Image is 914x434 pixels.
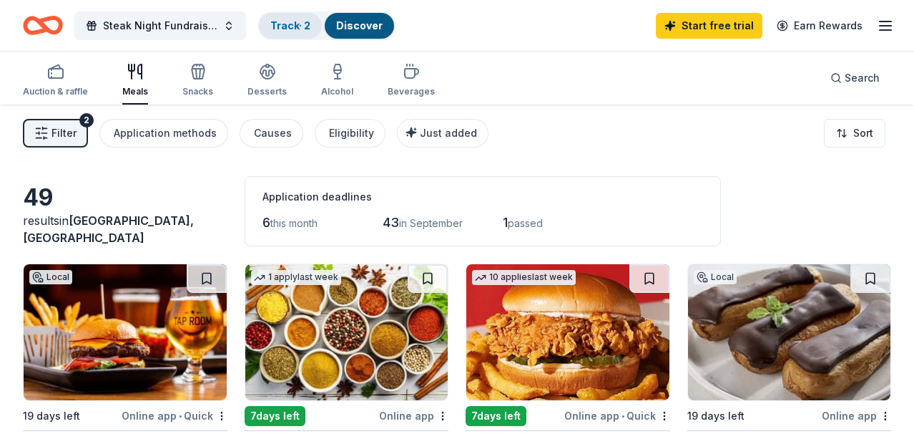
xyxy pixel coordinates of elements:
span: Filter [51,125,77,142]
span: Steak Night Fundraiser 2025 [103,17,217,34]
span: • [179,410,182,422]
div: Local [29,270,72,284]
a: Track· 2 [270,19,310,32]
a: Earn Rewards [768,13,871,39]
div: Online app Quick [564,407,670,425]
button: Search [819,64,891,92]
img: Image for Tap Room [24,264,227,400]
span: Just added [420,127,477,139]
button: Causes [240,119,303,148]
div: Application deadlines [262,188,703,206]
div: Alcohol [321,86,353,97]
div: Auction & raffle [23,86,88,97]
div: Meals [122,86,148,97]
div: 7 days left [466,406,526,426]
span: 6 [262,215,270,230]
span: this month [270,217,318,229]
button: Eligibility [315,119,385,148]
div: 19 days left [23,408,80,425]
a: Home [23,9,63,42]
div: 10 applies last week [472,270,576,285]
button: Meals [122,57,148,105]
div: Application methods [114,125,217,142]
button: Alcohol [321,57,353,105]
img: Image for Price Chopper [245,264,448,400]
button: Steak Night Fundraiser 2025 [74,11,246,40]
img: Image for KBP Foods [466,264,669,400]
span: Search [845,69,880,87]
div: 19 days left [687,408,745,425]
div: 7 days left [245,406,305,426]
span: [GEOGRAPHIC_DATA], [GEOGRAPHIC_DATA] [23,213,194,245]
img: Image for King Kullen [688,264,891,400]
div: 2 [79,113,94,127]
span: in September [399,217,463,229]
div: results [23,212,227,246]
div: Local [694,270,737,284]
div: Eligibility [329,125,374,142]
div: Online app [379,407,448,425]
div: Causes [254,125,292,142]
span: in [23,213,194,245]
div: 1 apply last week [251,270,341,285]
div: Desserts [247,86,287,97]
span: passed [508,217,543,229]
a: Start free trial [656,13,762,39]
span: • [621,410,624,422]
div: Online app [822,407,891,425]
button: Filter2 [23,119,88,148]
span: Sort [853,125,873,142]
button: Just added [397,119,488,148]
span: 1 [503,215,508,230]
div: 49 [23,183,227,212]
button: Auction & raffle [23,57,88,105]
span: 43 [383,215,399,230]
button: Snacks [182,57,213,105]
button: Sort [824,119,885,148]
div: Online app Quick [122,407,227,425]
button: Beverages [388,57,435,105]
a: Discover [336,19,383,32]
button: Desserts [247,57,287,105]
div: Beverages [388,86,435,97]
button: Track· 2Discover [257,11,395,40]
button: Application methods [99,119,228,148]
div: Snacks [182,86,213,97]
